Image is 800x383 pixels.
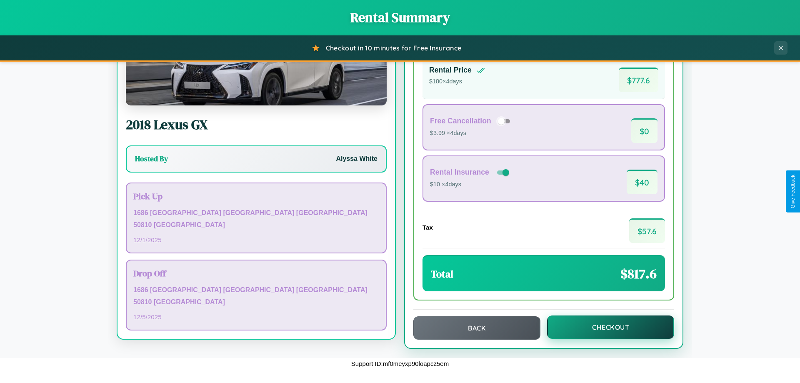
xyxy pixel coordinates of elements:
h1: Rental Summary [8,8,792,27]
h4: Free Cancellation [430,117,491,125]
div: Give Feedback [790,175,796,208]
p: $ 180 × 4 days [429,76,485,87]
p: 12 / 1 / 2025 [133,234,379,245]
span: $ 57.6 [629,218,665,243]
h2: 2018 Lexus GX [126,115,387,134]
h3: Drop Off [133,267,379,279]
h4: Rental Price [429,66,472,75]
h3: Pick Up [133,190,379,202]
span: Checkout in 10 minutes for Free Insurance [326,44,461,52]
img: Lexus GX [126,22,387,105]
span: $ 0 [631,118,657,143]
span: $ 40 [627,170,657,194]
h4: Tax [422,224,433,231]
h3: Total [431,267,453,281]
button: Checkout [547,315,674,339]
h3: Hosted By [135,154,168,164]
span: $ 817.6 [620,265,657,283]
span: $ 777.6 [619,68,658,92]
button: Back [413,316,540,340]
p: Support ID: mf0meyxp90loapcz5em [351,358,449,369]
h4: Rental Insurance [430,168,489,177]
p: 12 / 5 / 2025 [133,311,379,323]
p: $3.99 × 4 days [430,128,513,139]
p: Alyssa White [336,153,377,165]
p: 1686 [GEOGRAPHIC_DATA] [GEOGRAPHIC_DATA] [GEOGRAPHIC_DATA] 50810 [GEOGRAPHIC_DATA] [133,284,379,308]
p: $10 × 4 days [430,179,511,190]
p: 1686 [GEOGRAPHIC_DATA] [GEOGRAPHIC_DATA] [GEOGRAPHIC_DATA] 50810 [GEOGRAPHIC_DATA] [133,207,379,231]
